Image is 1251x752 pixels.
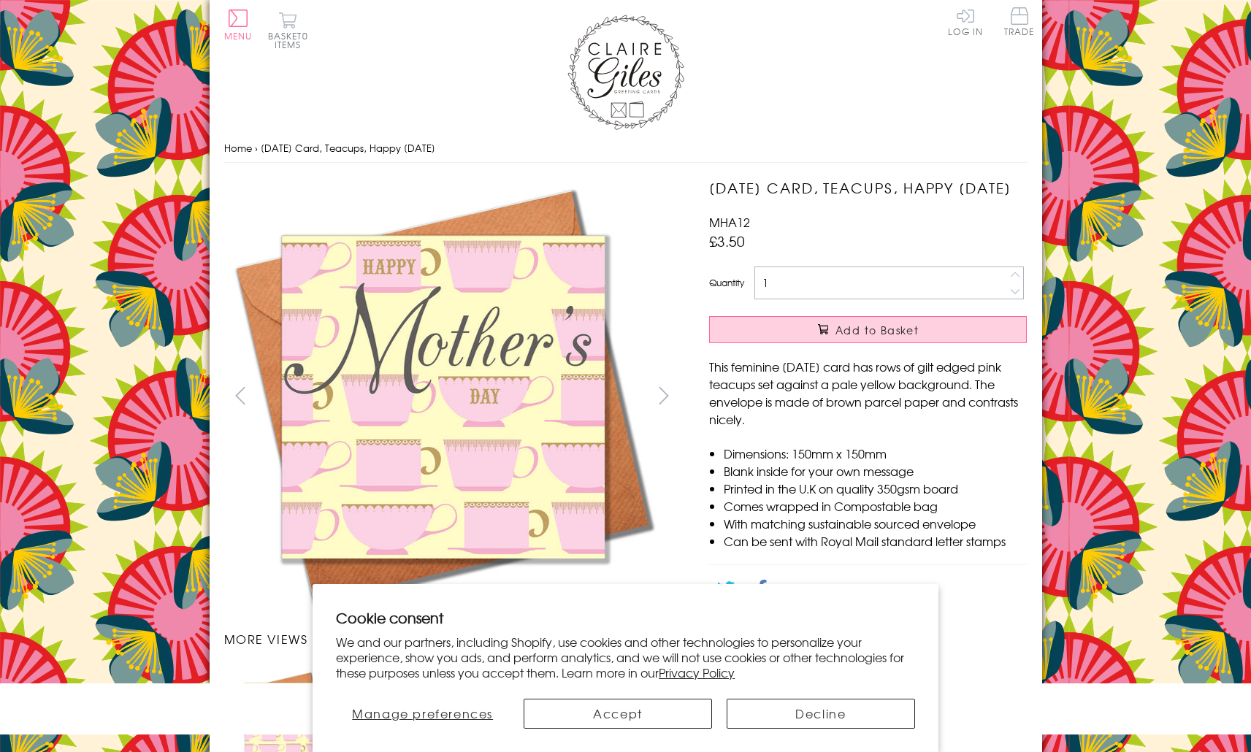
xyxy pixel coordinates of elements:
[709,316,1027,343] button: Add to Basket
[1004,7,1035,36] span: Trade
[224,177,662,615] img: Mother's Day Card, Teacups, Happy Mother's Day
[724,480,1027,497] li: Printed in the U.K on quality 350gsm board
[659,664,735,681] a: Privacy Policy
[336,699,509,729] button: Manage preferences
[647,379,680,412] button: next
[224,630,681,648] h3: More views
[724,445,1027,462] li: Dimensions: 150mm x 150mm
[724,497,1027,515] li: Comes wrapped in Compostable bag
[224,134,1028,164] nav: breadcrumbs
[948,7,983,36] a: Log In
[268,12,308,49] button: Basket0 items
[567,15,684,130] img: Claire Giles Greetings Cards
[224,29,253,42] span: Menu
[255,141,258,155] span: ›
[224,141,252,155] a: Home
[352,705,493,722] span: Manage preferences
[835,323,919,337] span: Add to Basket
[275,29,308,51] span: 0 items
[724,515,1027,532] li: With matching sustainable sourced envelope
[1004,7,1035,39] a: Trade
[524,699,712,729] button: Accept
[709,231,745,251] span: £3.50
[336,634,915,680] p: We and our partners, including Shopify, use cookies and other technologies to personalize your ex...
[709,358,1027,428] p: This feminine [DATE] card has rows of gilt edged pink teacups set against a pale yellow backgroun...
[724,532,1027,550] li: Can be sent with Royal Mail standard letter stamps
[336,607,915,628] h2: Cookie consent
[261,141,435,155] span: [DATE] Card, Teacups, Happy [DATE]
[724,462,1027,480] li: Blank inside for your own message
[709,177,1027,199] h1: [DATE] Card, Teacups, Happy [DATE]
[727,699,915,729] button: Decline
[709,213,750,231] span: MHA12
[709,276,744,289] label: Quantity
[224,9,253,40] button: Menu
[224,379,257,412] button: prev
